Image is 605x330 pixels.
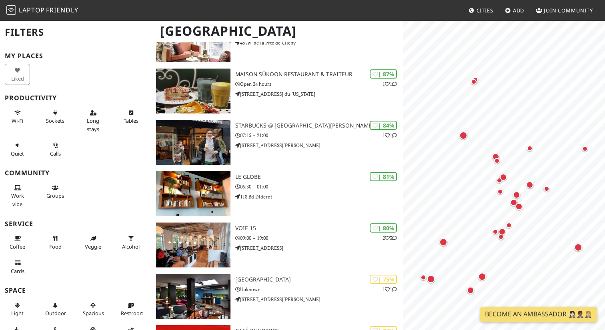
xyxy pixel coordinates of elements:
[235,122,403,129] h3: Starbucks @ [GEOGRAPHIC_DATA][PERSON_NAME]
[156,120,230,165] img: Starbucks @ Avenue de la Motte-Picquet
[511,190,522,200] div: Map marker
[495,187,505,196] div: Map marker
[5,139,30,160] button: Quiet
[156,274,230,319] img: Terrass Hotel
[5,20,146,45] h2: Filters
[533,3,596,18] a: Join Community
[45,310,66,317] span: Outdoor area
[513,7,525,14] span: Add
[504,221,514,230] div: Map marker
[497,227,507,237] div: Map marker
[118,232,144,253] button: Alcohol
[469,77,479,87] div: Map marker
[5,232,30,253] button: Coffee
[477,7,493,14] span: Cities
[235,225,403,232] h3: Voie 15
[10,243,25,250] span: Coffee
[370,172,397,181] div: | 81%
[370,275,397,284] div: | 75%
[496,232,506,242] div: Map marker
[491,152,501,162] div: Map marker
[5,94,146,102] h3: Productivity
[43,299,68,320] button: Outdoor
[118,299,144,320] button: Restroom
[235,193,403,200] p: 118 Bd Diderot
[525,144,535,153] div: Map marker
[383,80,397,88] p: 1 1
[80,299,106,320] button: Spacious
[50,150,61,157] span: Video/audio calls
[544,7,593,14] span: Join Community
[83,310,104,317] span: Spacious
[6,4,78,18] a: LaptopFriendly LaptopFriendly
[370,223,397,233] div: | 80%
[46,6,78,14] span: Friendly
[151,274,403,319] a: Terrass Hotel | 75% 11 [GEOGRAPHIC_DATA] Unknown [STREET_ADDRESS][PERSON_NAME]
[419,273,428,282] div: Map marker
[5,52,146,60] h3: My Places
[43,106,68,128] button: Sockets
[11,267,24,275] span: Credit cards
[370,121,397,130] div: | 84%
[235,80,403,88] p: Open 24 hours
[235,90,403,98] p: [STREET_ADDRESS] du [US_STATE]
[85,243,101,250] span: Veggie
[235,174,403,180] h3: Le Globe
[121,310,144,317] span: Restroom
[43,139,68,160] button: Calls
[458,130,469,141] div: Map marker
[235,296,403,303] p: [STREET_ADDRESS][PERSON_NAME]
[5,220,146,228] h3: Service
[495,176,504,185] div: Map marker
[509,197,519,208] div: Map marker
[492,156,502,166] div: Map marker
[11,310,24,317] span: Natural light
[477,271,488,282] div: Map marker
[235,183,403,190] p: 06:30 – 01:00
[151,171,403,216] a: Le Globe | 81% Le Globe 06:30 – 01:00 118 Bd Diderot
[370,69,397,79] div: | 87%
[154,20,402,42] h1: [GEOGRAPHIC_DATA]
[502,3,528,18] a: Add
[151,223,403,267] a: Voie 15 | 80% 23 Voie 15 09:00 – 19:00 [STREET_ADDRESS]
[151,69,403,113] a: Maison Sūkoon Restaurant & Traiteur | 87% 11 Maison Sūkoon Restaurant & Traiteur Open 24 hours [S...
[6,5,16,15] img: LaptopFriendly
[235,285,403,293] p: Unknown
[5,256,30,277] button: Cards
[118,106,144,128] button: Tables
[11,150,24,157] span: Quiet
[491,227,500,237] div: Map marker
[235,244,403,252] p: [STREET_ADDRESS]
[5,299,30,320] button: Light
[235,276,403,283] h3: [GEOGRAPHIC_DATA]
[151,120,403,165] a: Starbucks @ Avenue de la Motte-Picquet | 84% 11 Starbucks @ [GEOGRAPHIC_DATA][PERSON_NAME] 07:15 ...
[514,201,524,212] div: Map marker
[383,234,397,242] p: 2 3
[156,223,230,267] img: Voie 15
[573,242,584,253] div: Map marker
[471,75,480,85] div: Map marker
[235,142,403,149] p: [STREET_ADDRESS][PERSON_NAME]
[124,117,138,124] span: Work-friendly tables
[80,232,106,253] button: Veggie
[43,232,68,253] button: Food
[5,287,146,294] h3: Space
[525,180,535,190] div: Map marker
[465,285,476,296] div: Map marker
[12,117,23,124] span: Stable Wi-Fi
[5,106,30,128] button: Wi-Fi
[122,243,140,250] span: Alcohol
[383,132,397,139] p: 1 1
[5,181,30,211] button: Work vibe
[235,234,403,242] p: 09:00 – 19:00
[465,3,497,18] a: Cities
[498,172,509,182] div: Map marker
[156,171,230,216] img: Le Globe
[156,69,230,113] img: Maison Sūkoon Restaurant & Traiteur
[5,169,146,177] h3: Community
[383,285,397,293] p: 1 1
[46,192,64,199] span: Group tables
[80,106,106,136] button: Long stays
[542,184,551,194] div: Map marker
[43,181,68,202] button: Groups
